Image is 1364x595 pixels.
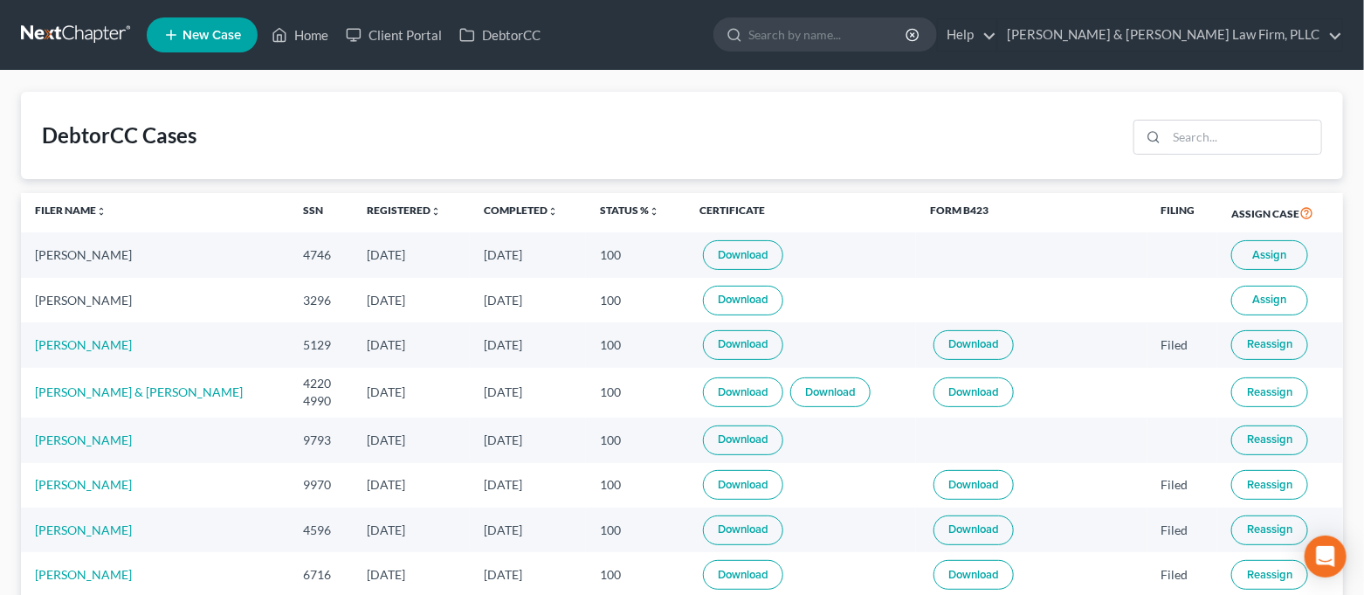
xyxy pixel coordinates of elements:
[337,19,451,51] a: Client Portal
[470,463,586,508] td: [DATE]
[35,477,132,492] a: [PERSON_NAME]
[431,206,441,217] i: unfold_more
[353,278,469,322] td: [DATE]
[586,418,685,462] td: 100
[1231,240,1308,270] button: Assign
[703,240,783,270] a: Download
[748,18,908,51] input: Search by name...
[1247,337,1292,351] span: Reassign
[470,322,586,367] td: [DATE]
[1247,522,1292,536] span: Reassign
[35,432,132,447] a: [PERSON_NAME]
[1231,470,1308,500] button: Reassign
[938,19,996,51] a: Help
[451,19,549,51] a: DebtorCC
[304,432,340,449] div: 9793
[703,425,783,455] a: Download
[1247,568,1292,582] span: Reassign
[470,508,586,552] td: [DATE]
[933,377,1014,407] a: Download
[304,292,340,309] div: 3296
[96,206,107,217] i: unfold_more
[35,522,132,537] a: [PERSON_NAME]
[367,204,441,217] a: Registeredunfold_more
[42,121,196,149] div: DebtorCC Cases
[1253,248,1287,262] span: Assign
[586,368,685,418] td: 100
[183,29,241,42] span: New Case
[1231,425,1308,455] button: Reassign
[1305,536,1347,578] div: Open Intercom Messenger
[35,204,107,217] a: Filer Nameunfold_more
[1247,478,1292,492] span: Reassign
[703,560,783,590] a: Download
[304,566,340,584] div: 6716
[586,278,685,322] td: 100
[353,232,469,277] td: [DATE]
[600,204,659,217] a: Status %unfold_more
[353,322,469,367] td: [DATE]
[703,470,783,500] a: Download
[470,232,586,277] td: [DATE]
[1231,515,1308,545] button: Reassign
[586,322,685,367] td: 100
[304,476,340,494] div: 9970
[263,19,337,51] a: Home
[586,232,685,277] td: 100
[1231,286,1308,315] button: Assign
[484,204,558,217] a: Completedunfold_more
[304,522,340,539] div: 4596
[685,193,916,233] th: Certificate
[1161,336,1204,354] div: Filed
[1231,560,1308,590] button: Reassign
[933,560,1014,590] a: Download
[470,418,586,462] td: [DATE]
[35,337,132,352] a: [PERSON_NAME]
[933,515,1014,545] a: Download
[916,193,1147,233] th: Form B423
[998,19,1342,51] a: [PERSON_NAME] & [PERSON_NAME] Law Firm, PLLC
[703,377,783,407] a: Download
[304,246,340,264] div: 4746
[586,463,685,508] td: 100
[1247,385,1292,399] span: Reassign
[1247,432,1292,446] span: Reassign
[703,286,783,315] a: Download
[353,368,469,418] td: [DATE]
[1217,193,1343,233] th: Assign Case
[1161,476,1204,494] div: Filed
[649,206,659,217] i: unfold_more
[353,418,469,462] td: [DATE]
[353,463,469,508] td: [DATE]
[703,330,783,360] a: Download
[1253,293,1287,307] span: Assign
[304,336,340,354] div: 5129
[470,278,586,322] td: [DATE]
[35,292,276,309] div: [PERSON_NAME]
[1231,330,1308,360] button: Reassign
[1161,522,1204,539] div: Filed
[35,384,243,399] a: [PERSON_NAME] & [PERSON_NAME]
[353,508,469,552] td: [DATE]
[790,377,871,407] a: Download
[304,375,340,392] div: 4220
[703,515,783,545] a: Download
[586,508,685,552] td: 100
[933,470,1014,500] a: Download
[35,246,276,264] div: [PERSON_NAME]
[1231,377,1308,407] button: Reassign
[1161,566,1204,584] div: Filed
[548,206,558,217] i: unfold_more
[470,368,586,418] td: [DATE]
[290,193,354,233] th: SSN
[35,567,132,582] a: [PERSON_NAME]
[1147,193,1218,233] th: Filing
[304,392,340,410] div: 4990
[933,330,1014,360] a: Download
[1167,121,1321,154] input: Search...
